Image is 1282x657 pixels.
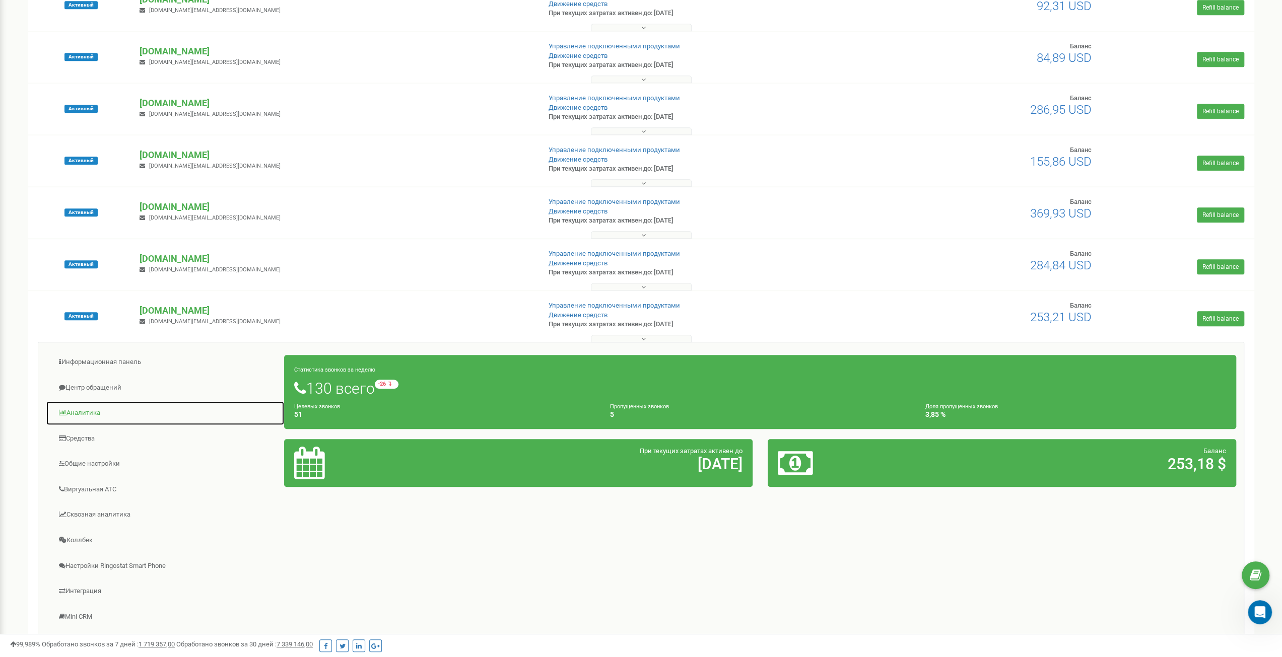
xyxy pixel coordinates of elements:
a: Информационная панель [46,350,285,375]
a: Общие настройки [46,452,285,476]
span: 369,93 USD [1030,206,1092,221]
span: [DOMAIN_NAME][EMAIL_ADDRESS][DOMAIN_NAME] [149,214,281,221]
span: 286,95 USD [1030,103,1092,117]
a: Интеграция [46,579,285,604]
p: При текущих затратах активен до: [DATE] [548,164,838,174]
a: Mini CRM [46,605,285,629]
h4: 5 [610,411,910,418]
a: Управление подключенными продуктами [548,302,680,309]
span: [DOMAIN_NAME][EMAIL_ADDRESS][DOMAIN_NAME] [149,111,281,117]
span: Активный [64,260,98,268]
a: Управление подключенными продуктами [548,146,680,154]
a: Refill balance [1197,104,1244,119]
span: 253,21 USD [1030,310,1092,324]
span: Баланс [1070,198,1092,205]
p: [DOMAIN_NAME] [140,200,531,213]
span: [DOMAIN_NAME][EMAIL_ADDRESS][DOMAIN_NAME] [149,59,281,65]
a: Сквозная аналитика [46,502,285,527]
a: Коллтрекинг [46,630,285,654]
p: [DOMAIN_NAME] [140,252,531,265]
iframe: Intercom live chat [1248,600,1272,624]
span: 84,89 USD [1037,51,1092,65]
p: При текущих затратах активен до: [DATE] [548,216,838,226]
small: Пропущенных звонков [610,403,668,410]
small: Доля пропущенных звонков [925,403,998,410]
span: Обработано звонков за 7 дней : [42,640,175,648]
span: Активный [64,208,98,216]
p: При текущих затратах активен до: [DATE] [548,112,838,122]
span: Баланс [1070,302,1092,309]
small: -26 [375,380,398,389]
h2: 253,18 $ [932,456,1226,472]
span: [DOMAIN_NAME][EMAIL_ADDRESS][DOMAIN_NAME] [149,318,281,325]
a: Настройки Ringostat Smart Phone [46,554,285,578]
a: Движение средств [548,104,607,111]
a: Средства [46,426,285,451]
a: Виртуальная АТС [46,477,285,502]
span: Баланс [1070,42,1092,50]
p: [DOMAIN_NAME] [140,304,531,317]
span: Баланс [1203,447,1226,455]
a: Управление подключенными продуктами [548,198,680,205]
a: Коллбек [46,528,285,553]
a: Refill balance [1197,52,1244,67]
span: Активный [64,1,98,9]
small: Статистика звонков за неделю [294,367,375,373]
span: Активный [64,157,98,165]
p: [DOMAIN_NAME] [140,97,531,110]
span: Активный [64,105,98,113]
span: Баланс [1070,146,1092,154]
span: 284,84 USD [1030,258,1092,272]
u: 7 339 146,00 [277,640,313,648]
a: Аналитика [46,401,285,425]
p: При текущих затратах активен до: [DATE] [548,268,838,277]
h4: 3,85 % [925,411,1226,418]
p: При текущих затратах активен до: [DATE] [548,320,838,329]
h2: [DATE] [448,456,742,472]
span: 155,86 USD [1030,155,1092,169]
span: [DOMAIN_NAME][EMAIL_ADDRESS][DOMAIN_NAME] [149,266,281,273]
u: 1 719 357,00 [139,640,175,648]
a: Движение средств [548,207,607,215]
span: 99,989% [10,640,40,648]
p: [DOMAIN_NAME] [140,45,531,58]
a: Движение средств [548,156,607,163]
a: Управление подключенными продуктами [548,250,680,257]
a: Управление подключенными продуктами [548,94,680,102]
a: Центр обращений [46,376,285,400]
h1: 130 всего [294,380,1226,397]
p: При текущих затратах активен до: [DATE] [548,9,838,18]
small: Целевых звонков [294,403,340,410]
a: Refill balance [1197,259,1244,274]
span: При текущих затратах активен до [640,447,743,455]
span: Активный [64,53,98,61]
a: Refill balance [1197,207,1244,223]
span: Баланс [1070,94,1092,102]
span: [DOMAIN_NAME][EMAIL_ADDRESS][DOMAIN_NAME] [149,163,281,169]
p: [DOMAIN_NAME] [140,149,531,162]
span: Активный [64,312,98,320]
a: Refill balance [1197,311,1244,326]
p: При текущих затратах активен до: [DATE] [548,60,838,70]
span: Баланс [1070,250,1092,257]
span: Обработано звонков за 30 дней : [176,640,313,648]
a: Движение средств [548,311,607,319]
span: [DOMAIN_NAME][EMAIL_ADDRESS][DOMAIN_NAME] [149,7,281,14]
a: Refill balance [1197,156,1244,171]
a: Движение средств [548,259,607,267]
a: Движение средств [548,52,607,59]
a: Управление подключенными продуктами [548,42,680,50]
h4: 51 [294,411,595,418]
